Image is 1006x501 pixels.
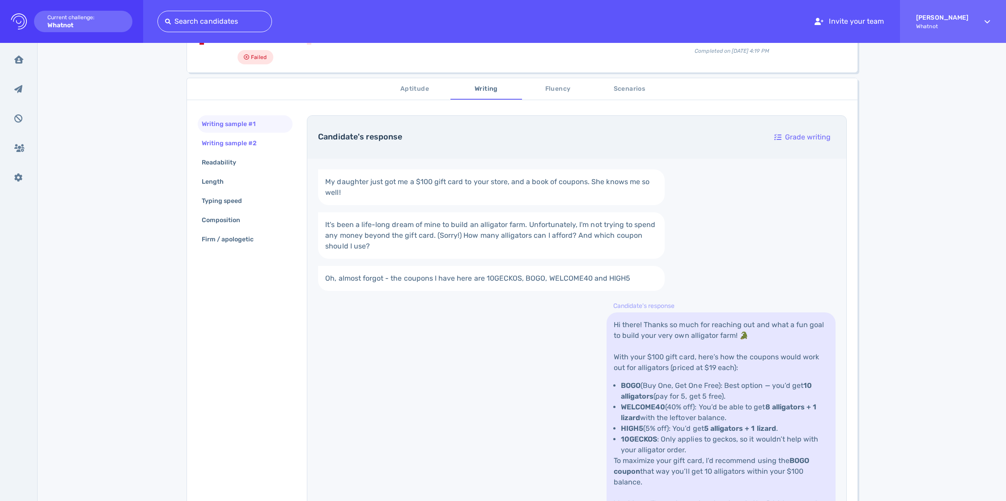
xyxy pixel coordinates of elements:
[318,132,758,142] h4: Candidate's response
[621,434,821,455] li: : Only applies to geckos, so it wouldn’t help with your alligator order.
[200,214,251,227] div: Composition
[621,402,821,423] li: (40% off): You’d be able to get with the leftover balance.
[916,23,968,29] span: Whatnot
[200,118,267,131] div: Writing sample #1
[618,40,847,55] div: Completed on [DATE] 4:19 PM
[200,233,265,246] div: Firm / apologetic
[621,380,821,402] li: (Buy One, Get One Free): Best option — you’d get (pay for 5, get 5 free).
[318,266,665,291] a: Oh, almost forgot - the coupons I have here are 10GECKOS, BOGO, WELCOME40 and HIGH5
[200,194,253,207] div: Typing speed
[200,175,234,188] div: Length
[621,424,643,433] strong: HIGH5
[200,137,268,150] div: Writing sample #2
[318,169,665,205] a: My daughter just got me a $100 gift card to your store, and a book of coupons. She knows me so well!
[318,212,665,259] a: It's been a life-long dream of mine to build an alligator farm. Unfortunately, I'm not trying to ...
[456,84,517,95] span: Writing
[599,84,660,95] span: Scenarios
[621,381,641,390] strong: BOGO
[384,84,445,95] span: Aptitude
[769,126,836,148] button: Grade writing
[916,14,968,21] strong: [PERSON_NAME]
[770,127,835,147] div: Grade writing
[621,423,821,434] li: (5% off): You’d get .
[704,424,776,433] strong: 5 alligators + 1 lizard
[621,403,665,411] strong: WELCOME40
[200,156,247,169] div: Readability
[621,435,657,443] strong: 10GECKOS
[251,52,266,63] span: Failed
[527,84,588,95] span: Fluency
